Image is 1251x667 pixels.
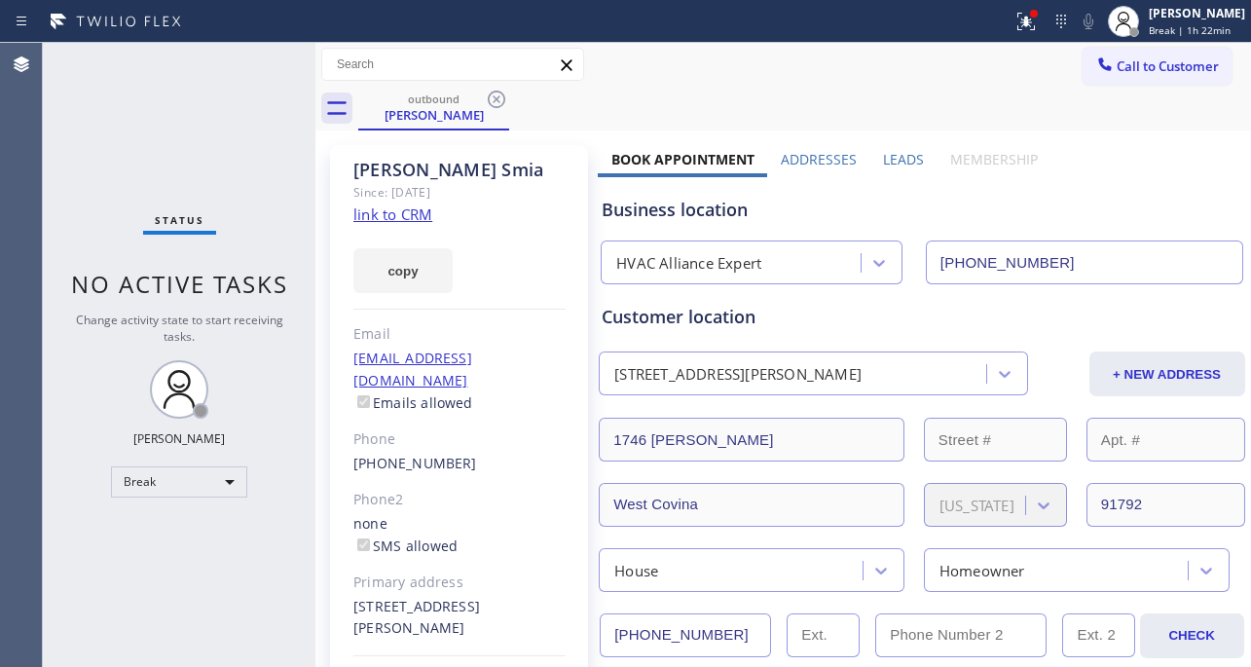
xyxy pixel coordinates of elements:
[1086,418,1245,462] input: Apt. #
[875,613,1047,657] input: Phone Number 2
[133,430,225,447] div: [PERSON_NAME]
[353,596,566,641] div: [STREET_ADDRESS][PERSON_NAME]
[939,559,1025,581] div: Homeowner
[614,559,658,581] div: House
[353,181,566,204] div: Since: [DATE]
[614,363,862,386] div: [STREET_ADDRESS][PERSON_NAME]
[1149,23,1231,37] span: Break | 1h 22min
[353,537,458,555] label: SMS allowed
[353,248,453,293] button: copy
[926,241,1243,284] input: Phone Number
[1117,57,1219,75] span: Call to Customer
[599,418,904,462] input: Address
[357,395,370,408] input: Emails allowed
[1075,8,1102,35] button: Mute
[353,489,566,511] div: Phone2
[924,418,1067,462] input: Street #
[1089,352,1245,396] button: + NEW ADDRESS
[1083,48,1232,85] button: Call to Customer
[1140,613,1244,658] button: CHECK
[883,150,924,168] label: Leads
[602,197,1241,223] div: Business location
[353,323,566,346] div: Email
[602,304,1241,330] div: Customer location
[111,466,247,498] div: Break
[1062,613,1135,657] input: Ext. 2
[599,483,904,527] input: City
[353,454,477,472] a: [PHONE_NUMBER]
[360,87,507,129] div: Mohammed Smia
[360,106,507,124] div: [PERSON_NAME]
[71,268,288,300] span: No active tasks
[600,613,771,657] input: Phone Number
[353,159,566,181] div: [PERSON_NAME] Smia
[360,92,507,106] div: outbound
[357,538,370,551] input: SMS allowed
[155,213,204,227] span: Status
[353,393,473,412] label: Emails allowed
[950,150,1038,168] label: Membership
[353,204,432,224] a: link to CRM
[1086,483,1245,527] input: ZIP
[76,312,283,345] span: Change activity state to start receiving tasks.
[781,150,857,168] label: Addresses
[353,513,566,558] div: none
[322,49,583,80] input: Search
[787,613,860,657] input: Ext.
[353,349,472,389] a: [EMAIL_ADDRESS][DOMAIN_NAME]
[616,252,761,275] div: HVAC Alliance Expert
[353,572,566,594] div: Primary address
[1149,5,1245,21] div: [PERSON_NAME]
[353,428,566,451] div: Phone
[611,150,754,168] label: Book Appointment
